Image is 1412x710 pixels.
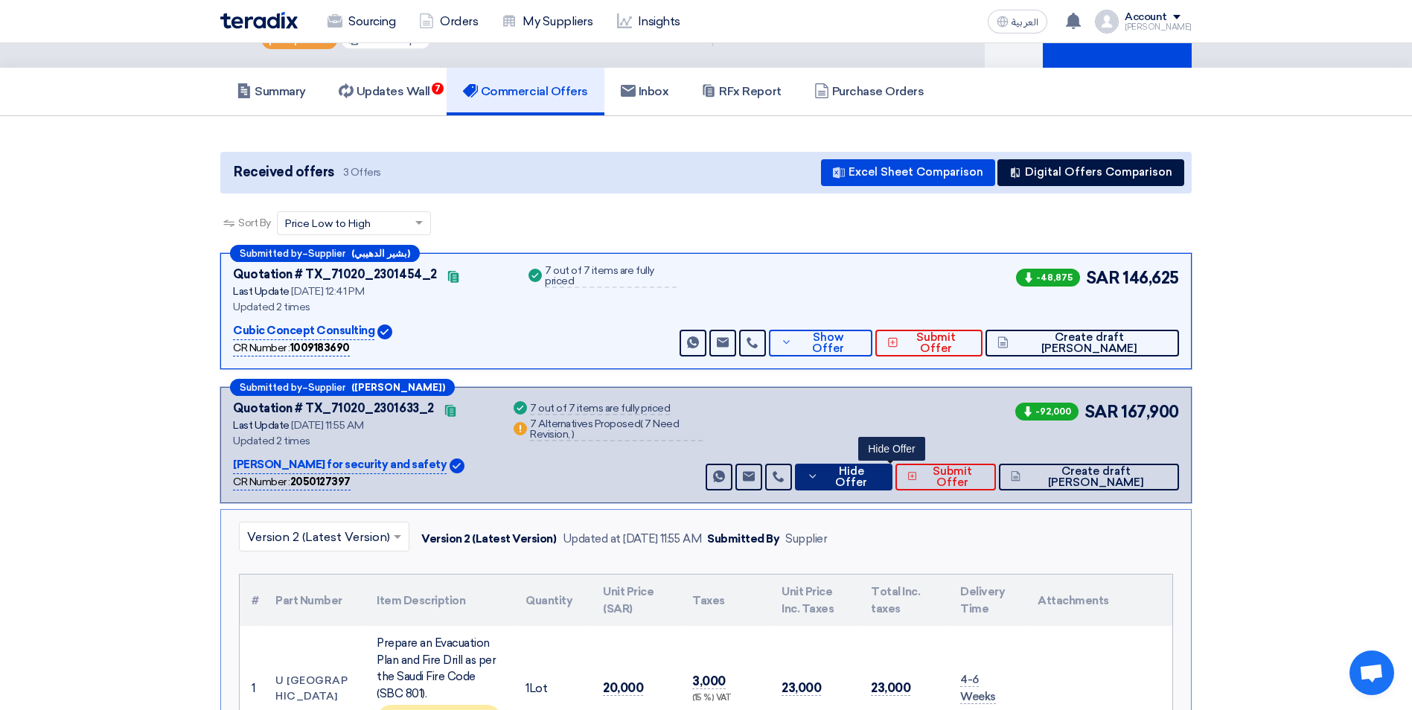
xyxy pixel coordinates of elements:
div: 7 out of 7 items are fully priced [545,266,677,288]
span: Important [282,35,330,45]
div: – [230,245,420,262]
th: Delivery Time [948,575,1026,626]
span: Supplier [308,383,345,392]
button: Excel Sheet Comparison [821,159,995,186]
button: Submit Offer [895,464,996,490]
button: Hide Offer [795,464,892,490]
h5: Inbox [621,84,669,99]
div: Version 2 (Latest Version) [421,531,557,548]
span: Create draft [PERSON_NAME] [1024,466,1167,488]
a: Sourcing [316,5,407,38]
h5: Updates Wall [339,84,430,99]
a: Purchase Orders [798,68,941,115]
span: 1 [525,682,529,695]
span: [DATE] 11:55 AM [291,419,363,432]
button: Show Offer [769,330,872,356]
a: My Suppliers [490,5,604,38]
div: – [230,379,455,396]
div: Quotation # TX_71020_2301633_2 [233,400,434,418]
div: Supplier [785,531,827,548]
div: Submitted By [707,531,779,548]
span: SAR [1084,400,1119,424]
div: Updated 2 times [233,299,508,315]
span: العربية [1012,17,1038,28]
a: Orders [407,5,490,38]
button: Create draft [PERSON_NAME] [985,330,1179,356]
div: (15 %) VAT [692,692,758,705]
button: Create draft [PERSON_NAME] [999,464,1179,490]
div: 7 out of 7 items are fully priced [530,403,670,415]
a: Summary [220,68,322,115]
b: ([PERSON_NAME]) [351,383,445,392]
b: (بشير الدهيبي) [351,249,410,258]
span: Submitted by [240,383,302,392]
span: #Multiple [380,34,424,45]
span: -48,875 [1016,269,1080,287]
div: Updated 2 times [233,433,493,449]
div: Account [1125,11,1167,24]
div: Prepare an Evacuation Plan and Fire Drill as per the Saudi Fire Code (SBC 801). [377,635,502,702]
a: Commercial Offers [447,68,604,115]
th: Total Inc. taxes [859,575,948,626]
b: 1009183690 [290,342,350,354]
button: Digital Offers Comparison [997,159,1184,186]
span: Last Update [233,419,290,432]
span: 7 Need Revision, [530,418,679,441]
div: Hide Offer [858,437,925,461]
span: Submit Offer [921,466,983,488]
div: Updated at [DATE] 11:55 AM [563,531,702,548]
span: -92,000 [1015,403,1079,420]
a: Inbox [604,68,686,115]
span: 7 [432,83,444,95]
span: Sort By [238,215,271,231]
span: Submitted by [240,249,302,258]
span: 20,000 [603,680,643,696]
a: Open chat [1349,650,1394,695]
div: 7 Alternatives Proposed [530,419,703,441]
span: Create draft [PERSON_NAME] [1012,332,1167,354]
span: Submit Offer [902,332,971,354]
span: Hide Offer [822,466,881,488]
img: Verified Account [377,324,392,339]
span: Last Update [233,285,290,298]
span: Supplier [308,249,345,258]
h5: Commercial Offers [463,84,588,99]
span: 23,000 [871,680,910,696]
a: Updates Wall7 [322,68,447,115]
b: 2050127397 [290,476,351,488]
img: Verified Account [450,458,464,473]
h5: Summary [237,84,306,99]
span: 3,000 [692,674,726,689]
th: Attachments [1026,575,1172,626]
span: 167,900 [1121,400,1179,424]
span: ( [640,418,643,430]
span: [DATE] 12:41 PM [291,285,364,298]
div: Quotation # TX_71020_2301454_2 [233,266,437,284]
span: ) [572,428,575,441]
span: SAR [1086,266,1120,290]
span: Show Offer [796,332,860,354]
th: Unit Price Inc. Taxes [770,575,859,626]
h5: RFx Report [701,84,781,99]
div: CR Number : [233,340,350,356]
span: RFx [362,34,378,45]
img: profile_test.png [1095,10,1119,33]
span: 3 Offers [343,165,381,179]
span: 4-6 Weeks [960,673,996,704]
a: Insights [605,5,692,38]
th: Taxes [680,575,770,626]
th: Unit Price (SAR) [591,575,680,626]
button: العربية [988,10,1047,33]
a: RFx Report [685,68,797,115]
span: 23,000 [782,680,821,696]
p: [PERSON_NAME] for security and safety [233,456,447,474]
p: Cubic Concept Consulting [233,322,374,340]
img: Teradix logo [220,12,298,29]
span: Price Low to High [285,216,371,231]
th: Part Number [263,575,365,626]
h5: Purchase Orders [814,84,924,99]
th: # [240,575,263,626]
div: [PERSON_NAME] [1125,23,1192,31]
div: CR Number : [233,474,351,490]
th: Quantity [514,575,591,626]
